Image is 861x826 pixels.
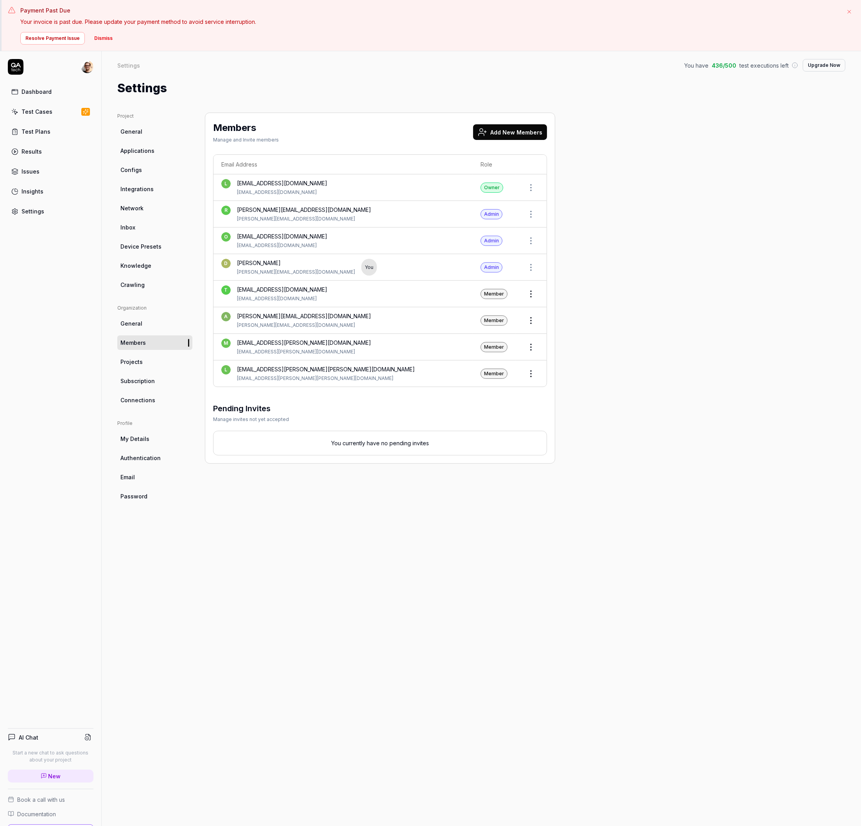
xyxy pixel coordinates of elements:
div: [EMAIL_ADDRESS][DOMAIN_NAME] [237,232,327,240]
a: My Details [117,432,192,446]
a: Applications [117,143,192,158]
div: [EMAIL_ADDRESS][PERSON_NAME][PERSON_NAME][DOMAIN_NAME] [237,375,415,382]
div: [EMAIL_ADDRESS][PERSON_NAME][DOMAIN_NAME] [237,348,371,355]
button: Open members actions menu [523,366,539,382]
a: Network [117,201,192,215]
a: Book a call with us [8,796,93,804]
a: Configs [117,163,192,177]
p: You currently have no pending invites [221,439,539,447]
a: Dashboard [8,84,93,99]
span: My Details [120,435,149,443]
div: Member [481,342,508,352]
div: Admin [481,209,502,219]
span: m [221,339,231,348]
div: [EMAIL_ADDRESS][DOMAIN_NAME] [237,285,327,294]
div: Manage invites not yet accepted [213,416,289,423]
span: D [221,259,231,268]
span: Authentication [120,454,161,462]
th: Role [473,155,515,174]
div: [EMAIL_ADDRESS][DOMAIN_NAME] [237,242,327,249]
a: Results [8,144,93,159]
span: 436 / 500 [712,61,736,70]
span: l [221,179,231,188]
div: You [361,259,377,276]
a: Documentation [8,810,93,818]
a: Issues [8,164,93,179]
span: Configs [120,166,142,174]
p: Start a new chat to ask questions about your project [8,749,93,763]
div: [EMAIL_ADDRESS][DOMAIN_NAME] [237,189,327,196]
div: Member [481,369,508,379]
div: [PERSON_NAME][EMAIL_ADDRESS][DOMAIN_NAME] [237,215,371,222]
a: General [117,316,192,331]
a: General [117,124,192,139]
img: 704fe57e-bae9-4a0d-8bcb-c4203d9f0bb2.jpeg [81,61,93,73]
a: Knowledge [117,258,192,273]
a: Email [117,470,192,484]
span: You have [684,61,709,70]
div: Organization [117,305,192,312]
div: [PERSON_NAME][EMAIL_ADDRESS][DOMAIN_NAME] [237,206,371,214]
h3: Pending Invites [213,403,289,414]
span: a [221,312,231,321]
div: [PERSON_NAME][EMAIL_ADDRESS][DOMAIN_NAME] [237,322,371,329]
a: Test Cases [8,104,93,119]
span: General [120,319,142,328]
h2: Members [213,121,256,135]
h3: Payment Past Due [20,6,839,14]
span: l [221,365,231,374]
span: r [221,206,231,215]
button: Open members actions menu [523,286,539,302]
div: Admin [481,262,502,272]
span: Projects [120,358,143,366]
h1: Settings [117,79,167,97]
div: Admin [481,236,502,246]
span: Inbox [120,223,135,231]
div: Insights [22,187,43,195]
div: [PERSON_NAME][EMAIL_ADDRESS][DOMAIN_NAME] [237,312,371,320]
div: [EMAIL_ADDRESS][DOMAIN_NAME] [237,295,327,302]
div: Owner [481,183,503,193]
div: Test Cases [22,108,52,116]
div: Member [481,289,508,299]
a: Subscription [117,374,192,388]
div: [EMAIL_ADDRESS][PERSON_NAME][DOMAIN_NAME] [237,339,371,347]
div: Test Plans [22,127,50,136]
span: Password [120,492,147,500]
h4: AI Chat [19,733,38,742]
span: Device Presets [120,242,161,251]
span: t [221,285,231,295]
span: General [120,127,142,136]
a: Crawling [117,278,192,292]
p: Your invoice is past due. Please update your payment method to avoid service interruption. [20,18,839,26]
a: Device Presets [117,239,192,254]
button: Open members actions menu [523,206,539,222]
button: Open members actions menu [523,339,539,355]
div: Dashboard [22,88,52,96]
div: [EMAIL_ADDRESS][DOMAIN_NAME] [237,179,327,187]
div: Issues [22,167,39,176]
span: Subscription [120,377,155,385]
th: Email Address [213,155,473,174]
button: Open members actions menu [523,313,539,328]
span: Documentation [17,810,56,818]
a: Test Plans [8,124,93,139]
div: [EMAIL_ADDRESS][PERSON_NAME][PERSON_NAME][DOMAIN_NAME] [237,365,415,373]
button: Open members actions menu [523,233,539,249]
span: Members [120,339,146,347]
span: Book a call with us [17,796,65,804]
button: Open members actions menu [523,260,539,275]
div: Project [117,113,192,120]
div: Member [481,315,508,326]
button: Add New Members [473,124,547,140]
span: Email [120,473,135,481]
a: Inbox [117,220,192,235]
div: [PERSON_NAME] [237,259,355,267]
a: Members [117,335,192,350]
span: Integrations [120,185,154,193]
span: o [221,232,231,242]
button: Dismiss [90,32,117,45]
a: Insights [8,184,93,199]
button: Open members actions menu [523,180,539,195]
div: Results [22,147,42,156]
